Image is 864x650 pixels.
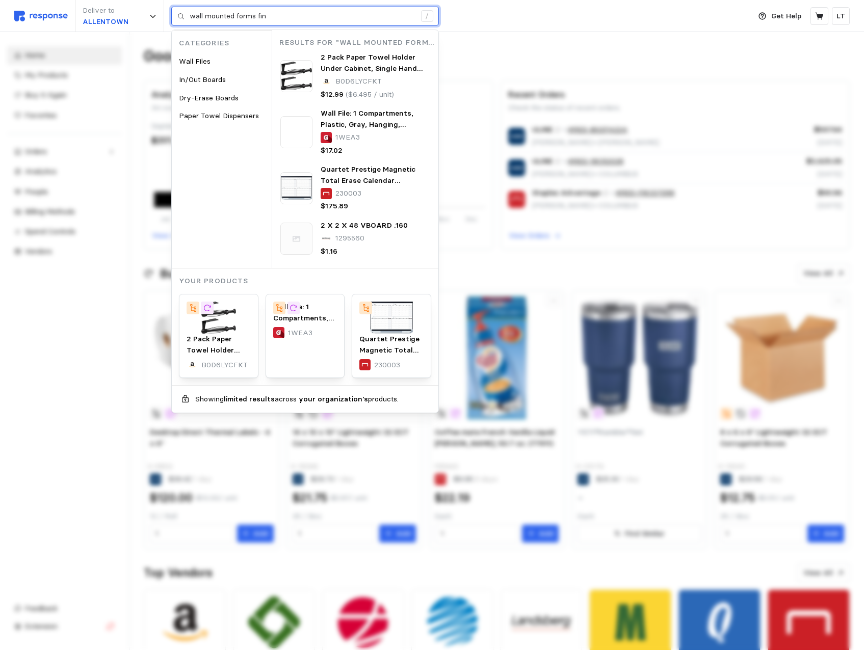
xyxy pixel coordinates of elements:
button: LT [832,7,850,25]
p: Get Help [771,11,801,22]
img: 61NS4h25BaL._AC_SX679_.jpg [187,302,251,334]
input: Search for a product name or SKU [190,7,415,25]
img: 1WEA3_AS01 [280,116,312,148]
p: 1295560 [335,233,364,244]
span: Quartet Prestige Magnetic Total Erase Calendar Whiteboard, Graphite Frame, 3' x 2' (4MCP23P2) [321,165,430,207]
span: Dry-Erase Boards [179,93,239,102]
span: Paper Towel Dispensers [179,111,259,120]
span: Wall Files [179,57,211,66]
img: sp42125763_sc7 [359,302,424,334]
button: Get Help [752,7,807,26]
p: LT [836,11,845,22]
p: Results for "wall mounted forms fin" [279,37,438,48]
span: Wall File: 1 Compartments, Plastic, Gray, Hanging, Mounting Hardware Included, Wall File [321,109,426,151]
img: svg%3e [280,223,312,255]
p: $175.89 [321,201,348,212]
b: limited results [224,394,275,403]
span: Quartet Prestige Magnetic Total Erase Calendar Whiteboard, Graphite Frame, 3' x 2' (4MCP23P2) [359,334,423,398]
p: 230003 [374,360,400,371]
p: Your Products [179,276,438,287]
p: B0D6LYCFKT [201,360,248,371]
span: 2 Pack Paper Towel Holder Under Cabinet, Single Hand Operable Wall Mount with Damping Effect, Sel... [321,52,423,117]
span: In/Out Boards [179,75,226,84]
div: / [421,10,433,22]
span: 2 Pack Paper Towel Holder Under Cabinet, Single Hand Operable Wall Mount with Damping Effect, Sel... [187,334,247,454]
p: 1WEA3 [288,336,312,347]
img: svg%3e [14,11,68,21]
img: 1WEA3_AS01 [273,302,337,310]
p: $1.16 [321,246,337,257]
img: 61NS4h25BaL._AC_SX679_.jpg [280,60,312,92]
span: Wall File: 1 Compartments, Plastic, Gray, Hanging, Mounting Hardware Included, Wall File [273,310,337,386]
b: your organization's [299,394,368,403]
p: $12.99 [321,89,344,100]
p: $17.02 [321,145,343,156]
p: 1WEA3 [335,132,360,143]
p: 230003 [335,188,361,199]
img: sp42125763_sc7 [280,172,312,204]
p: Showing across products. [195,394,399,405]
p: Deliver to [83,5,128,16]
p: ALLENTOWN [83,16,128,28]
p: B0D6LYCFKT [335,76,382,87]
p: Categories [179,38,272,49]
span: 2 X 2 X 48 VBOARD .160 [321,221,408,230]
p: ($6.495 / unit) [346,89,394,100]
